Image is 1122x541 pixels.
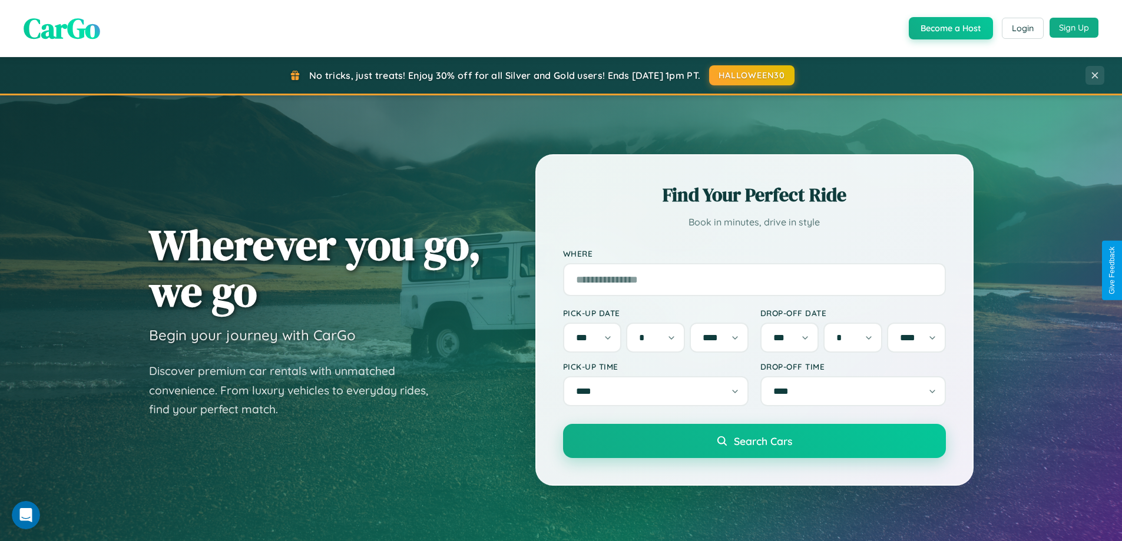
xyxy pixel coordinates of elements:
button: Search Cars [563,424,946,458]
button: HALLOWEEN30 [709,65,795,85]
label: Drop-off Date [760,308,946,318]
button: Login [1002,18,1044,39]
p: Discover premium car rentals with unmatched convenience. From luxury vehicles to everyday rides, ... [149,361,443,419]
h1: Wherever you go, we go [149,221,481,314]
span: Search Cars [734,434,792,447]
label: Drop-off Time [760,361,946,371]
label: Where [563,248,946,258]
button: Sign Up [1050,18,1098,38]
span: No tricks, just treats! Enjoy 30% off for all Silver and Gold users! Ends [DATE] 1pm PT. [309,69,700,81]
h2: Find Your Perfect Ride [563,182,946,208]
span: CarGo [24,9,100,48]
p: Book in minutes, drive in style [563,214,946,231]
iframe: Intercom live chat [12,501,40,529]
button: Become a Host [909,17,993,39]
h3: Begin your journey with CarGo [149,326,356,344]
label: Pick-up Date [563,308,749,318]
label: Pick-up Time [563,361,749,371]
div: Give Feedback [1108,247,1116,294]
